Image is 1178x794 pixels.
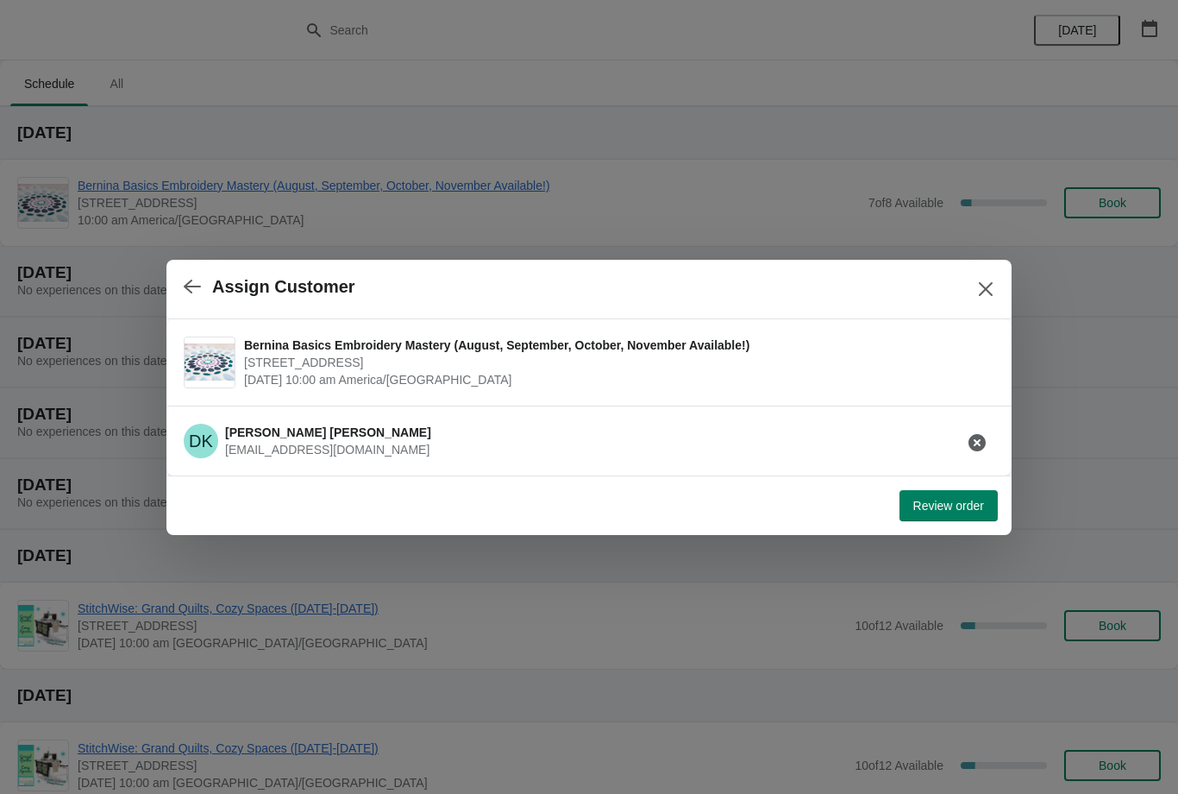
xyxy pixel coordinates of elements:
button: Review order [899,490,998,521]
button: Close [970,274,1001,305]
span: Bernina Basics Embroidery Mastery (August, September, October, November Available!) [244,337,986,354]
text: DK [189,432,213,451]
span: Review order [913,499,984,513]
span: [STREET_ADDRESS] [244,354,986,371]
img: Bernina Basics Embroidery Mastery (August, September, October, November Available!) | 1300 Salem ... [185,343,235,381]
h2: Assign Customer [212,277,355,297]
span: [PERSON_NAME] [PERSON_NAME] [225,425,431,439]
span: [DATE] 10:00 am America/[GEOGRAPHIC_DATA] [244,371,986,388]
span: [EMAIL_ADDRESS][DOMAIN_NAME] [225,443,429,457]
span: Denise [184,424,218,458]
